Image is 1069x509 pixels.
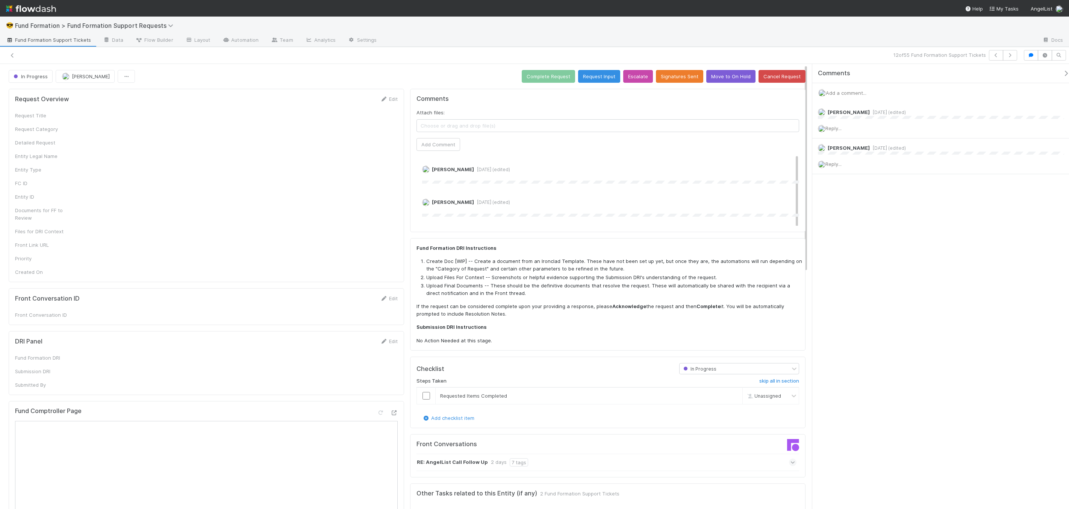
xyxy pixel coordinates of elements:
a: Data [97,35,129,47]
div: 7 tags [510,458,528,466]
span: [PERSON_NAME] [432,199,474,205]
a: Edit [380,295,398,301]
button: Request Input [578,70,620,83]
a: Docs [1036,35,1069,47]
h5: Front Conversations [416,441,602,448]
img: avatar_892eb56c-5b5a-46db-bf0b-2a9023d0e8f8.png [818,89,826,97]
h6: skip all in section [759,378,799,384]
div: Submitted By [15,381,71,389]
h5: Other Tasks related to this Entity (if any) [416,490,537,497]
span: [DATE] (edited) [474,167,510,172]
a: Analytics [299,35,342,47]
div: Priority [15,255,71,262]
span: Flow Builder [135,36,173,44]
h6: Steps Taken [416,378,447,384]
a: Add checklist item [422,415,474,421]
button: Add Comment [416,138,460,151]
span: Add a comment... [826,90,866,96]
label: Attach files: [416,109,445,116]
div: Entity Type [15,166,71,173]
li: Upload Files For Context -- Screenshots or helpful evidence supporting the Submission DRI's under... [426,274,803,281]
h5: Fund Comptroller Page [15,407,82,415]
strong: Acknowledge [612,303,646,309]
div: Detailed Request [15,139,71,146]
img: avatar_892eb56c-5b5a-46db-bf0b-2a9023d0e8f8.png [422,199,430,206]
h5: Comments [416,95,799,103]
div: FC ID [15,179,71,187]
div: Created On [15,268,71,276]
div: Help [965,5,983,12]
img: logo-inverted-e16ddd16eac7371096b0.svg [6,2,56,15]
span: In Progress [682,366,716,372]
h5: DRI Panel [15,338,42,345]
div: Entity Legal Name [15,152,71,160]
a: My Tasks [989,5,1019,12]
button: In Progress [9,70,53,83]
li: Create Doc [WIP] -- Create a document from an Ironclad Template. These have not been set up yet, ... [426,258,803,272]
span: My Tasks [989,6,1019,12]
button: [PERSON_NAME] [56,70,115,83]
a: Team [265,35,299,47]
button: Signatures Sent [656,70,703,83]
span: Reply... [825,125,842,131]
span: Choose or drag and drop file(s) [417,120,799,132]
div: Front Conversation ID [15,311,71,319]
span: 2 Fund Formation Support Tickets [540,490,619,497]
img: front-logo-b4b721b83371efbadf0a.svg [787,439,799,451]
div: Front Link URL [15,241,71,249]
span: [PERSON_NAME] [828,109,870,115]
h5: Checklist [416,365,444,373]
span: AngelList [1031,6,1052,12]
span: [PERSON_NAME] [828,145,870,151]
strong: RE: AngelList Call Follow Up [417,458,488,466]
a: Layout [179,35,217,47]
span: [PERSON_NAME] [432,166,474,172]
li: Upload Final Documents -- These should be the definitive documents that resolve the request. Thes... [426,282,803,297]
button: Complete Request [522,70,575,83]
span: 12 of 55 Fund Formation Support Tickets [893,51,986,59]
strong: Submission DRI Instructions [416,324,487,330]
img: avatar_892eb56c-5b5a-46db-bf0b-2a9023d0e8f8.png [62,73,70,80]
h5: Front Conversation ID [15,295,80,302]
a: Edit [380,96,398,102]
a: Settings [342,35,383,47]
img: avatar_892eb56c-5b5a-46db-bf0b-2a9023d0e8f8.png [818,108,825,116]
span: [DATE] (edited) [870,145,906,151]
div: Request Title [15,112,71,119]
h5: Request Overview [15,96,69,103]
div: 2 days [491,458,507,466]
div: Files for DRI Context [15,228,71,235]
span: Reply... [825,161,842,167]
p: If the request can be considered complete upon your providing a response, please the request and ... [416,303,803,318]
a: skip all in section [759,378,799,387]
div: Entity ID [15,193,71,201]
strong: Complete [697,303,721,309]
img: avatar_892eb56c-5b5a-46db-bf0b-2a9023d0e8f8.png [818,161,825,168]
div: Documents for FF to Review [15,207,71,222]
p: No Action Needed at this stage. [416,337,803,345]
span: Requested Items Completed [440,393,507,399]
strong: Fund Formation DRI Instructions [416,245,497,251]
div: Request Category [15,125,71,133]
div: Fund Formation DRI [15,354,71,362]
span: In Progress [12,73,48,79]
img: avatar_892eb56c-5b5a-46db-bf0b-2a9023d0e8f8.png [1055,5,1063,13]
img: avatar_892eb56c-5b5a-46db-bf0b-2a9023d0e8f8.png [818,144,825,152]
a: Edit [380,338,398,344]
button: Move to On Hold [706,70,756,83]
div: Submission DRI [15,368,71,375]
img: avatar_892eb56c-5b5a-46db-bf0b-2a9023d0e8f8.png [422,166,430,173]
span: 😎 [6,22,14,29]
span: [PERSON_NAME] [72,73,110,79]
img: avatar_892eb56c-5b5a-46db-bf0b-2a9023d0e8f8.png [818,125,825,132]
span: [DATE] (edited) [474,199,510,205]
button: Cancel Request [759,70,806,83]
span: [DATE] (edited) [870,109,906,115]
span: Fund Formation Support Tickets [6,36,91,44]
span: Fund Formation > Fund Formation Support Requests [15,22,177,29]
a: Flow Builder [129,35,179,47]
a: Automation [216,35,265,47]
span: Unassigned [745,393,781,399]
span: Comments [818,70,850,77]
button: Escalate [623,70,653,83]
